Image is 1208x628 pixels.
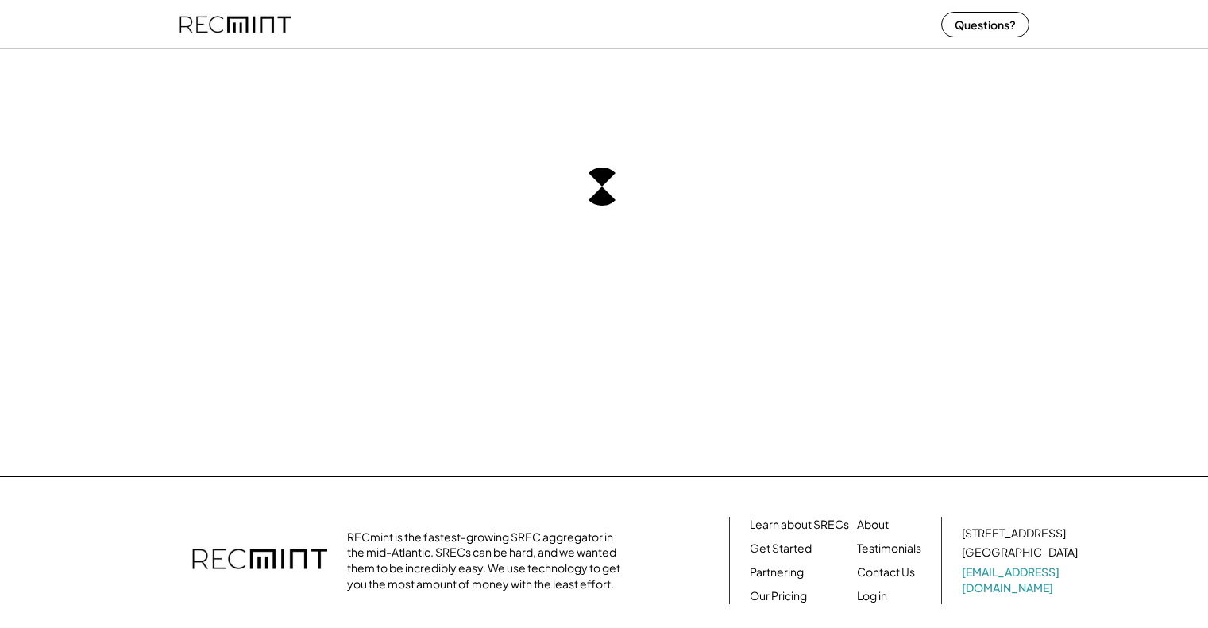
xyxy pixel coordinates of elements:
[857,541,921,557] a: Testimonials
[962,564,1081,595] a: [EMAIL_ADDRESS][DOMAIN_NAME]
[750,564,804,580] a: Partnering
[962,545,1078,561] div: [GEOGRAPHIC_DATA]
[750,517,849,533] a: Learn about SRECs
[857,588,887,604] a: Log in
[962,526,1066,541] div: [STREET_ADDRESS]
[750,541,812,557] a: Get Started
[179,3,291,45] img: recmint-logotype%403x%20%281%29.jpeg
[857,564,915,580] a: Contact Us
[941,12,1029,37] button: Questions?
[857,517,889,533] a: About
[192,533,327,588] img: recmint-logotype%403x.png
[347,530,629,591] div: RECmint is the fastest-growing SREC aggregator in the mid-Atlantic. SRECs can be hard, and we wan...
[750,588,807,604] a: Our Pricing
